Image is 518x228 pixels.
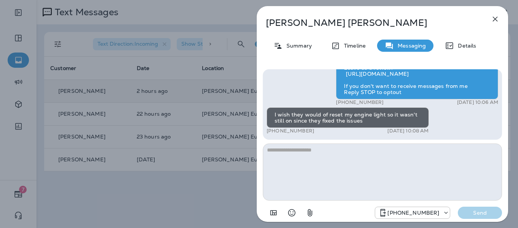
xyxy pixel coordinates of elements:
[387,210,439,216] p: [PHONE_NUMBER]
[457,99,498,105] p: [DATE] 10:06 AM
[394,43,426,49] p: Messaging
[267,128,314,134] p: [PHONE_NUMBER]
[454,43,476,49] p: Details
[283,43,312,49] p: Summary
[375,208,450,217] div: +1 (813) 428-9920
[266,205,281,220] button: Add in a premade template
[267,107,429,128] div: I wish they would of reset my engine light so it wasn't still on since they fixed the issues
[266,18,474,28] p: [PERSON_NAME] [PERSON_NAME]
[387,128,428,134] p: [DATE] 10:08 AM
[340,43,366,49] p: Timeline
[284,205,299,220] button: Select an emoji
[336,99,384,105] p: [PHONE_NUMBER]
